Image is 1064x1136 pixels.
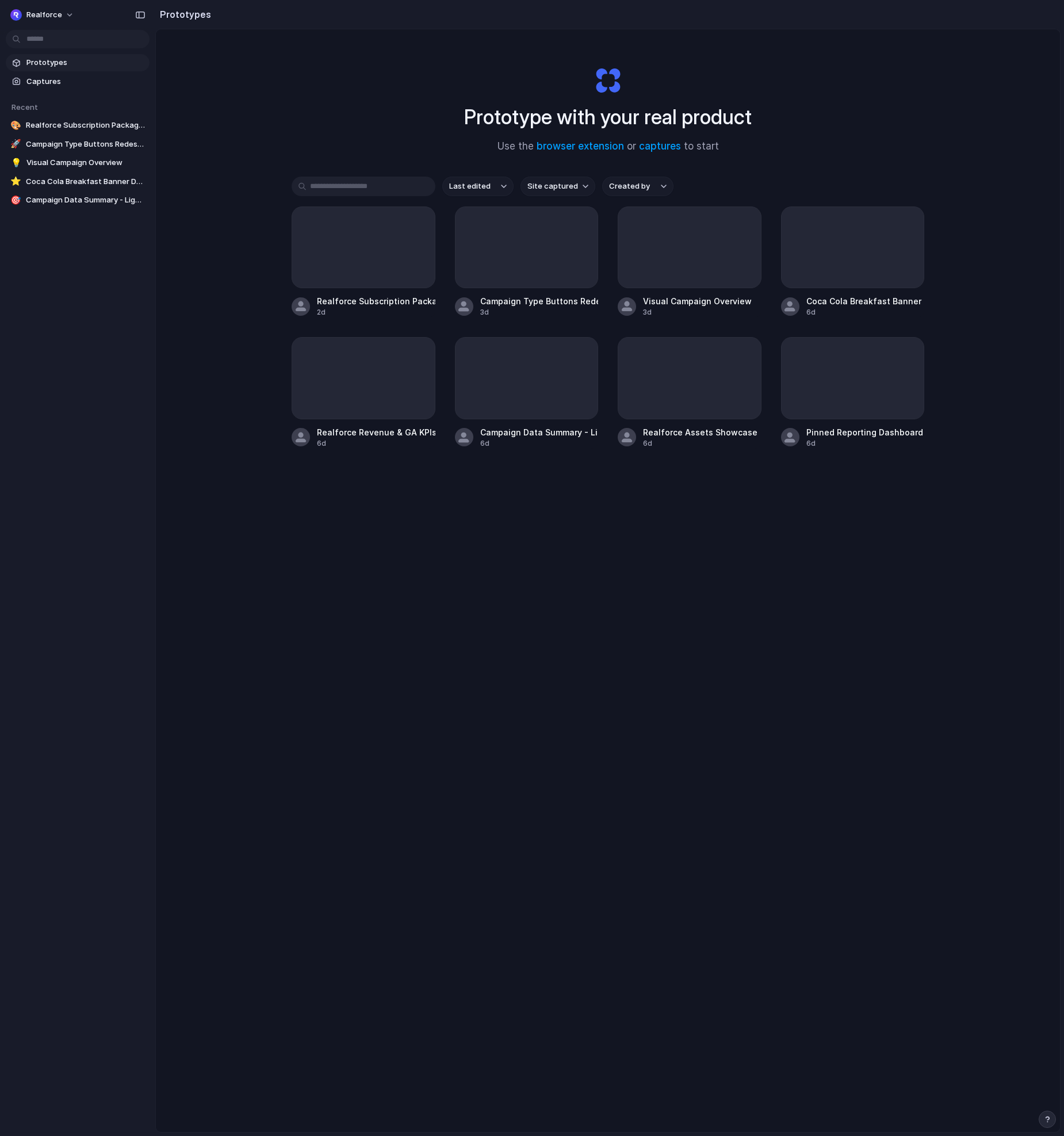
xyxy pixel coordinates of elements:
div: 6d [643,438,757,449]
a: Prototypes [6,54,150,71]
span: Campaign Type Buttons Redesign [26,139,145,150]
div: 6d [806,307,925,318]
a: Campaign Type Buttons Redesign3d [455,206,599,318]
a: 💡Visual Campaign Overview [6,154,150,171]
div: 6d [806,438,925,449]
button: Created by [602,177,673,196]
div: 6d [317,438,435,449]
div: 🎯 [10,194,21,206]
div: 💡 [10,157,22,169]
span: Use the or to start [497,139,719,154]
a: browser extension [537,140,624,152]
button: Realforce [6,6,80,24]
div: Realforce Revenue & GA KPIs Dashboard [317,426,435,438]
span: Realforce Subscription Package Display [26,120,145,131]
h2: Prototypes [155,7,211,21]
a: Pinned Reporting Dashboard Integration6d [781,337,925,448]
div: Realforce Assets Showcase [643,426,757,438]
span: Coca Cola Breakfast Banner Design [26,176,145,188]
a: captures [639,140,681,152]
span: Campaign Data Summary - Light Blue Theme [26,194,145,206]
div: Pinned Reporting Dashboard Integration [806,426,925,438]
div: 2d [317,307,435,318]
div: Campaign Data Summary - Light Blue Theme [480,426,599,438]
div: 3d [480,307,599,318]
span: Site captured [527,181,578,192]
a: Realforce Assets Showcase6d [618,337,761,448]
div: Campaign Type Buttons Redesign [480,295,599,307]
a: Campaign Data Summary - Light Blue Theme6d [455,337,599,448]
span: Prototypes [26,57,145,68]
div: Coca Cola Breakfast Banner Design [806,295,925,307]
a: 🚀Campaign Type Buttons Redesign [6,136,150,153]
div: Visual Campaign Overview [643,295,752,307]
a: Captures [6,73,150,90]
div: 6d [480,438,599,449]
h1: Prototype with your real product [464,102,752,132]
span: Realforce [26,9,62,21]
a: Realforce Revenue & GA KPIs Dashboard6d [292,337,435,448]
button: Site captured [520,177,595,196]
div: 🎨 [10,120,21,131]
a: Realforce Subscription Package Display2d [292,206,435,318]
span: Captures [26,76,145,87]
div: 3d [643,307,752,318]
a: Coca Cola Breakfast Banner Design6d [781,206,925,318]
span: Visual Campaign Overview [26,157,145,169]
span: Recent [12,102,38,112]
div: Realforce Subscription Package Display [317,295,435,307]
span: Created by [609,181,650,192]
button: Last edited [442,177,514,196]
a: ⭐Coca Cola Breakfast Banner Design [6,173,150,190]
span: Last edited [449,181,491,192]
div: ⭐ [10,176,21,188]
a: Visual Campaign Overview3d [618,206,761,318]
a: 🎨Realforce Subscription Package Display [6,117,150,134]
a: 🎯Campaign Data Summary - Light Blue Theme [6,192,150,209]
div: 🚀 [10,139,21,150]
